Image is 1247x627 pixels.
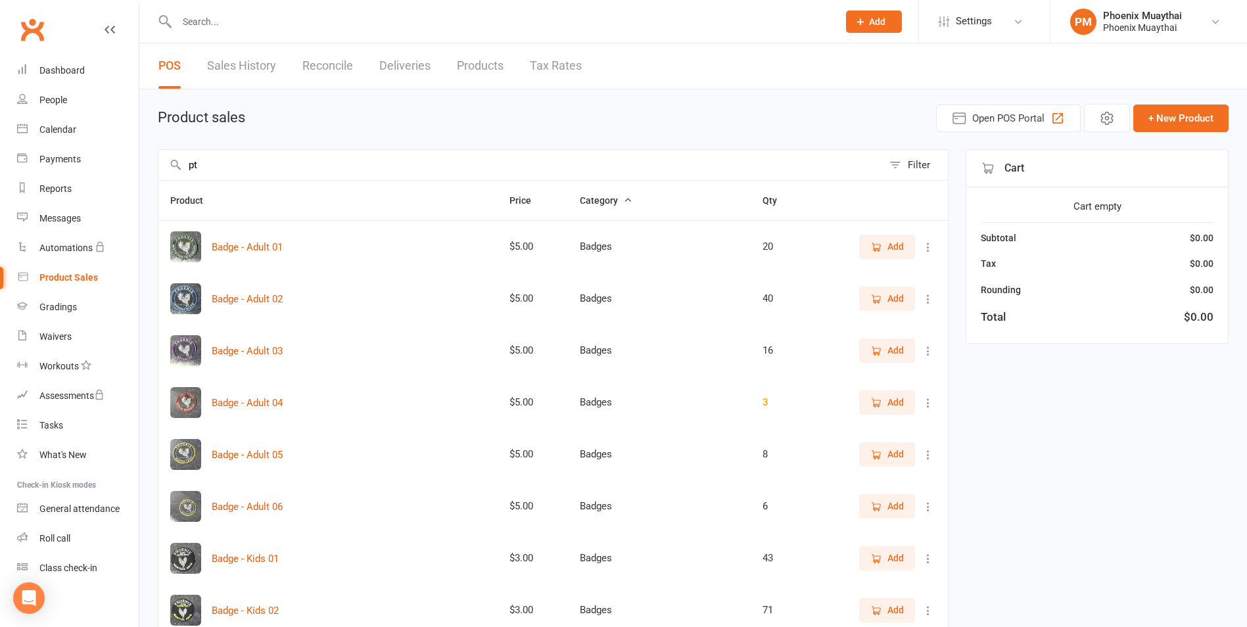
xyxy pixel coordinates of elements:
button: Price [509,193,546,208]
a: Tax Rates [530,43,582,89]
div: 20 [763,241,816,252]
div: $5.00 [509,293,556,304]
div: Tax [981,256,996,271]
span: Price [509,195,546,206]
div: $3.00 [509,553,556,564]
button: Add [859,442,915,466]
div: $0.00 [1190,231,1213,245]
div: Assessments [39,390,105,401]
span: Qty [763,195,791,206]
span: Product [170,195,218,206]
div: Badges [580,605,740,616]
button: Add [859,338,915,362]
div: Open Intercom Messenger [13,582,45,614]
button: Add [859,546,915,570]
a: Clubworx [16,13,49,46]
button: Filter [883,150,948,180]
div: Payments [39,154,81,164]
a: Workouts [17,352,139,381]
button: Badge - Adult 02 [212,291,283,307]
div: Reports [39,183,72,194]
div: Rounding [981,283,1021,297]
div: $5.00 [509,345,556,356]
button: Badge - Adult 01 [212,239,283,255]
div: Badges [580,397,740,408]
button: Badge - Kids 01 [212,551,279,567]
a: Dashboard [17,56,139,85]
a: Automations [17,233,139,263]
a: Reports [17,174,139,204]
a: General attendance kiosk mode [17,494,139,524]
div: $5.00 [509,449,556,460]
h1: Product sales [158,110,245,126]
div: PM [1070,9,1096,35]
button: Open POS Portal [936,104,1081,132]
a: Products [457,43,504,89]
div: Badges [580,241,740,252]
a: People [17,85,139,115]
span: Add [887,499,904,513]
div: Subtotal [981,231,1016,245]
button: Badge - Adult 06 [212,499,283,515]
a: Assessments [17,381,139,411]
span: Open POS Portal [972,110,1045,126]
div: Workouts [39,361,79,371]
span: Add [887,603,904,617]
a: What's New [17,440,139,470]
a: Roll call [17,524,139,553]
div: $5.00 [509,501,556,512]
span: Add [887,343,904,358]
div: Messages [39,213,81,223]
div: Class check-in [39,563,97,573]
span: Add [869,16,885,27]
div: 3 [763,397,816,408]
span: Settings [956,7,992,36]
div: 8 [763,449,816,460]
div: 16 [763,345,816,356]
div: $5.00 [509,241,556,252]
div: Tasks [39,420,63,430]
span: Add [887,447,904,461]
div: Product Sales [39,272,98,283]
span: Add [887,395,904,409]
button: Add [859,598,915,622]
div: Gradings [39,302,77,312]
a: Deliveries [379,43,431,89]
button: Qty [763,193,791,208]
div: Total [981,308,1006,326]
div: Cart empty [981,198,1213,214]
div: $0.00 [1190,256,1213,271]
button: Badge - Kids 02 [212,603,279,618]
button: Add [859,287,915,310]
button: Badge - Adult 03 [212,343,283,359]
div: Waivers [39,331,72,342]
div: Phoenix Muaythai [1103,10,1182,22]
button: Add [859,390,915,414]
input: Search products by name, or scan product code [158,150,883,180]
a: Tasks [17,411,139,440]
div: Badges [580,501,740,512]
div: What's New [39,450,87,460]
div: $0.00 [1190,283,1213,297]
div: Filter [908,157,930,173]
a: Payments [17,145,139,174]
button: Add [846,11,902,33]
div: Automations [39,243,93,253]
div: Calendar [39,124,76,135]
div: Badges [580,345,740,356]
input: Search... [173,12,829,31]
div: Dashboard [39,65,85,76]
span: Add [887,239,904,254]
div: Badges [580,553,740,564]
div: People [39,95,67,105]
button: Category [580,193,632,208]
button: + New Product [1133,104,1229,132]
a: Waivers [17,322,139,352]
div: Phoenix Muaythai [1103,22,1182,34]
button: Add [859,494,915,518]
button: Add [859,235,915,258]
div: 43 [763,553,816,564]
a: Gradings [17,292,139,322]
button: Badge - Adult 05 [212,447,283,463]
div: Badges [580,293,740,304]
